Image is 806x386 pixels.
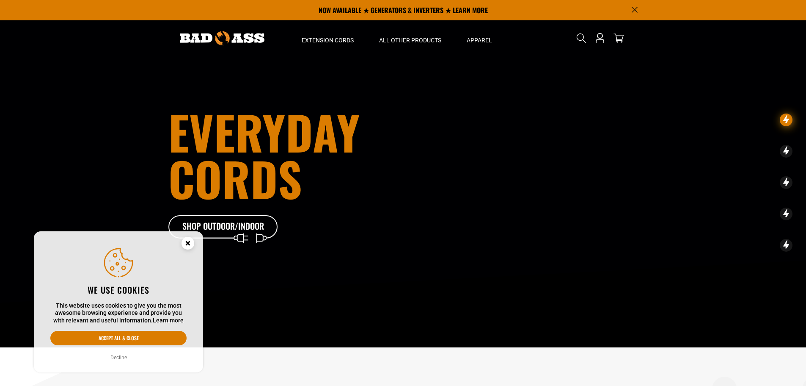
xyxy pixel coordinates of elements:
[50,302,187,325] p: This website uses cookies to give you the most awesome browsing experience and provide you with r...
[366,20,454,56] summary: All Other Products
[34,231,203,373] aside: Cookie Consent
[180,31,264,45] img: Bad Ass Extension Cords
[50,284,187,295] h2: We use cookies
[289,20,366,56] summary: Extension Cords
[379,36,441,44] span: All Other Products
[454,20,505,56] summary: Apparel
[467,36,492,44] span: Apparel
[108,353,129,362] button: Decline
[168,108,450,202] h1: Everyday cords
[302,36,354,44] span: Extension Cords
[153,317,184,324] a: Learn more
[50,331,187,345] button: Accept all & close
[575,31,588,45] summary: Search
[168,215,278,239] a: Shop Outdoor/Indoor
